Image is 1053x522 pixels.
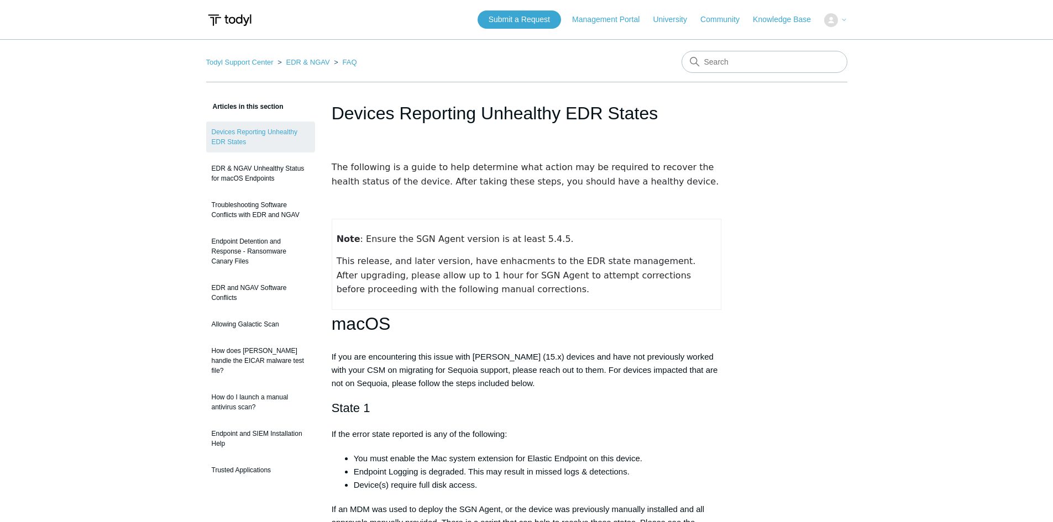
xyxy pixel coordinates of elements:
a: How do I launch a manual antivirus scan? [206,387,315,418]
li: Endpoint Logging is degraded. This may result in missed logs & detections. [354,465,722,478]
h2: State 1 [332,398,722,418]
a: Allowing Galactic Scan [206,314,315,335]
li: EDR & NGAV [275,58,332,66]
a: Endpoint and SIEM Installation Help [206,423,315,454]
a: Trusted Applications [206,460,315,481]
span: The following is a guide to help determine what action may be required to recover the health stat... [332,162,719,187]
li: Todyl Support Center [206,58,276,66]
p: If you are encountering this issue with [PERSON_NAME] (15.x) devices and have not previously work... [332,350,722,390]
a: Devices Reporting Unhealthy EDR States [206,122,315,152]
a: FAQ [343,58,357,66]
strong: Note [337,234,360,244]
a: Todyl Support Center [206,58,274,66]
li: Device(s) require full disk access. [354,478,722,492]
a: Community [700,14,751,25]
h1: Devices Reporting Unhealthy EDR States [332,100,722,126]
img: Todyl Support Center Help Center home page [206,10,253,30]
input: Search [682,51,847,73]
a: Submit a Request [478,10,561,29]
a: EDR & NGAV [286,58,329,66]
span: Articles in this section [206,103,284,110]
li: FAQ [332,58,357,66]
a: Troubleshooting Software Conflicts with EDR and NGAV [206,194,315,225]
h1: macOS [332,310,722,338]
a: EDR and NGAV Software Conflicts [206,277,315,308]
a: Management Portal [572,14,651,25]
a: University [653,14,698,25]
a: EDR & NGAV Unhealthy Status for macOS Endpoints [206,158,315,189]
li: You must enable the Mac system extension for Elastic Endpoint on this device. [354,452,722,465]
span: : Ensure the SGN Agent version is at least 5.4.5. [337,234,574,244]
span: This release, and later version, have enhacments to the EDR state management. After upgrading, pl... [337,256,699,294]
a: How does [PERSON_NAME] handle the EICAR malware test file? [206,340,315,381]
a: Knowledge Base [753,14,822,25]
a: Endpoint Detention and Response - Ransomware Canary Files [206,231,315,272]
p: If the error state reported is any of the following: [332,428,722,441]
